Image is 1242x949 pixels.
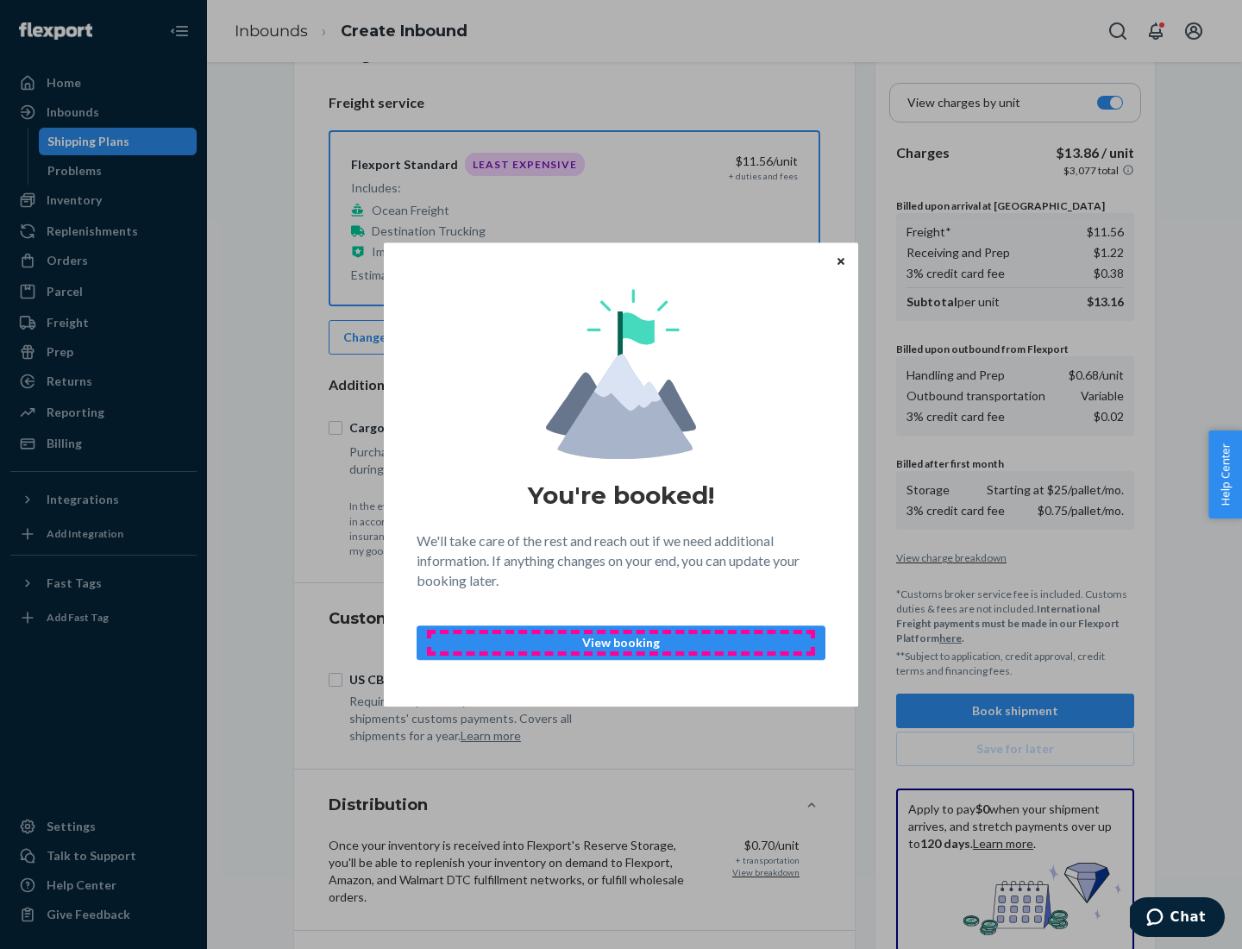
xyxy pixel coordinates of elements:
[546,289,696,459] img: svg+xml,%3Csvg%20viewBox%3D%220%200%20174%20197%22%20fill%3D%22none%22%20xmlns%3D%22http%3A%2F%2F...
[528,480,714,511] h1: You're booked!
[417,625,825,660] button: View booking
[431,634,811,651] p: View booking
[417,531,825,591] p: We'll take care of the rest and reach out if we need additional information. If anything changes ...
[832,251,850,270] button: Close
[41,12,76,28] span: Chat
